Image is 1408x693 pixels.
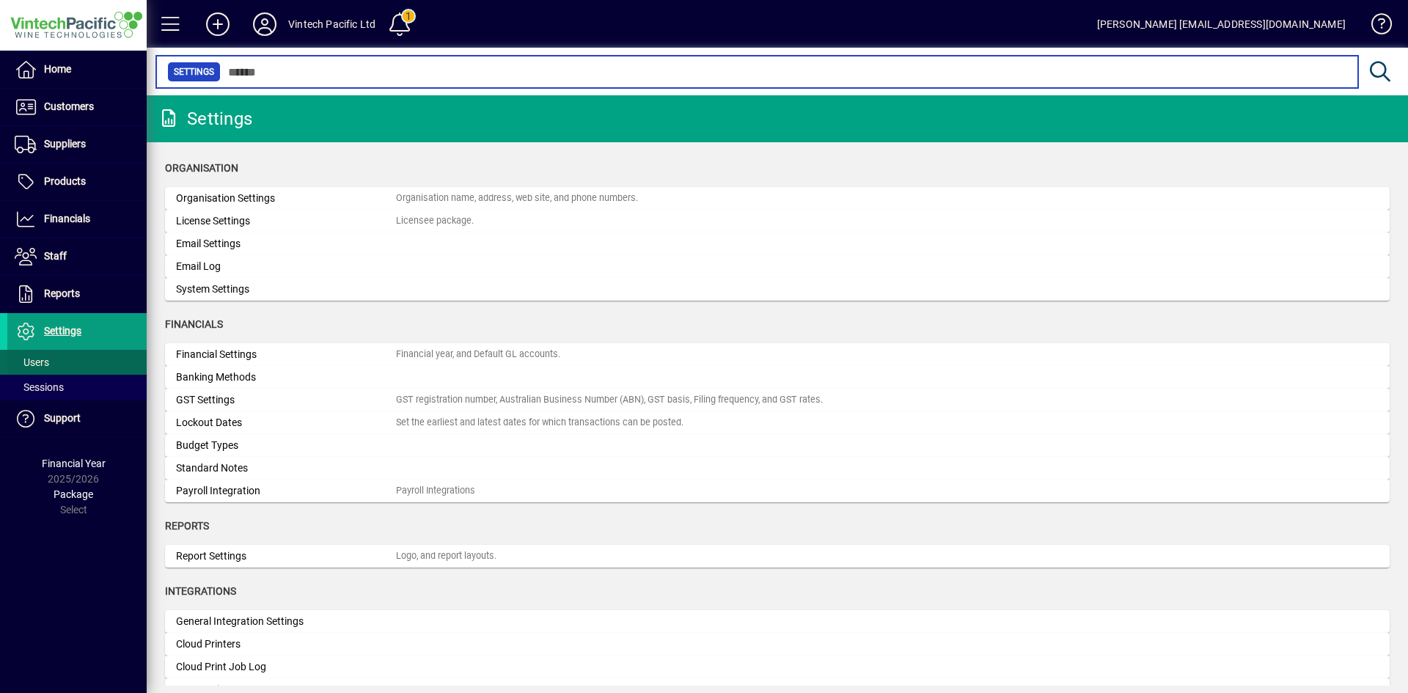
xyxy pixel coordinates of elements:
[44,412,81,424] span: Support
[176,461,396,476] div: Standard Notes
[165,210,1390,232] a: License SettingsLicensee package.
[396,214,474,228] div: Licensee package.
[7,126,147,163] a: Suppliers
[7,201,147,238] a: Financials
[44,250,67,262] span: Staff
[165,411,1390,434] a: Lockout DatesSet the earliest and latest dates for which transactions can be posted.
[176,392,396,408] div: GST Settings
[176,191,396,206] div: Organisation Settings
[176,236,396,252] div: Email Settings
[7,51,147,88] a: Home
[54,488,93,500] span: Package
[396,549,496,563] div: Logo, and report layouts.
[176,282,396,297] div: System Settings
[165,255,1390,278] a: Email Log
[288,12,375,36] div: Vintech Pacific Ltd
[15,356,49,368] span: Users
[176,370,396,385] div: Banking Methods
[176,438,396,453] div: Budget Types
[165,610,1390,633] a: General Integration Settings
[165,656,1390,678] a: Cloud Print Job Log
[165,318,223,330] span: Financials
[165,633,1390,656] a: Cloud Printers
[44,213,90,224] span: Financials
[176,659,396,675] div: Cloud Print Job Log
[44,325,81,337] span: Settings
[7,400,147,437] a: Support
[165,389,1390,411] a: GST SettingsGST registration number, Australian Business Number (ABN), GST basis, Filing frequenc...
[396,348,560,362] div: Financial year, and Default GL accounts.
[176,549,396,564] div: Report Settings
[165,457,1390,480] a: Standard Notes
[176,347,396,362] div: Financial Settings
[7,276,147,312] a: Reports
[44,175,86,187] span: Products
[44,63,71,75] span: Home
[7,89,147,125] a: Customers
[42,458,106,469] span: Financial Year
[165,480,1390,502] a: Payroll IntegrationPayroll Integrations
[176,259,396,274] div: Email Log
[165,162,238,174] span: Organisation
[165,278,1390,301] a: System Settings
[176,213,396,229] div: License Settings
[1097,12,1346,36] div: [PERSON_NAME] [EMAIL_ADDRESS][DOMAIN_NAME]
[7,350,147,375] a: Users
[396,393,823,407] div: GST registration number, Australian Business Number (ABN), GST basis, Filing frequency, and GST r...
[241,11,288,37] button: Profile
[15,381,64,393] span: Sessions
[44,100,94,112] span: Customers
[176,637,396,652] div: Cloud Printers
[176,614,396,629] div: General Integration Settings
[176,415,396,430] div: Lockout Dates
[7,238,147,275] a: Staff
[7,164,147,200] a: Products
[44,287,80,299] span: Reports
[165,545,1390,568] a: Report SettingsLogo, and report layouts.
[176,483,396,499] div: Payroll Integration
[396,484,475,498] div: Payroll Integrations
[7,375,147,400] a: Sessions
[165,366,1390,389] a: Banking Methods
[165,585,236,597] span: Integrations
[165,434,1390,457] a: Budget Types
[174,65,214,79] span: Settings
[165,187,1390,210] a: Organisation SettingsOrganisation name, address, web site, and phone numbers.
[165,343,1390,366] a: Financial SettingsFinancial year, and Default GL accounts.
[158,107,252,131] div: Settings
[396,191,638,205] div: Organisation name, address, web site, and phone numbers.
[194,11,241,37] button: Add
[165,520,209,532] span: Reports
[396,416,683,430] div: Set the earliest and latest dates for which transactions can be posted.
[1360,3,1390,51] a: Knowledge Base
[44,138,86,150] span: Suppliers
[165,232,1390,255] a: Email Settings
